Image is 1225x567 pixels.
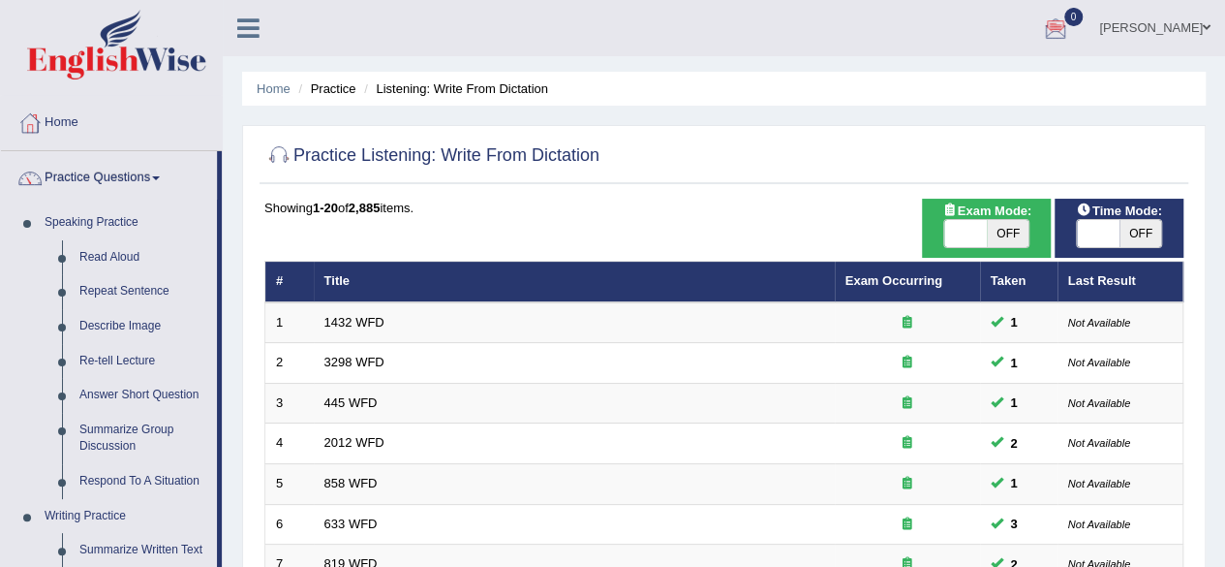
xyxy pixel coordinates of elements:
[845,434,969,453] div: Exam occurring question
[1069,201,1170,221] span: Time Mode:
[265,383,314,424] td: 3
[71,378,217,413] a: Answer Short Question
[1057,262,1183,302] th: Last Result
[1064,8,1084,26] span: 0
[845,516,969,534] div: Exam occurring question
[349,201,381,215] b: 2,885
[265,464,314,505] td: 5
[1003,312,1026,332] span: You can still take this question
[922,199,1051,258] div: Show exams occurring in exams
[934,201,1039,221] span: Exam Mode:
[324,315,384,330] a: 1432 WFD
[324,395,378,410] a: 445 WFD
[1068,357,1130,368] small: Not Available
[324,476,378,490] a: 858 WFD
[980,262,1057,302] th: Taken
[36,499,217,534] a: Writing Practice
[987,220,1029,247] span: OFF
[845,273,942,288] a: Exam Occurring
[71,464,217,499] a: Respond To A Situation
[71,240,217,275] a: Read Aloud
[293,79,355,98] li: Practice
[71,274,217,309] a: Repeat Sentence
[845,354,969,372] div: Exam occurring question
[1,96,222,144] a: Home
[314,262,835,302] th: Title
[1003,353,1026,373] span: You can still take this question
[264,199,1183,217] div: Showing of items.
[1068,437,1130,449] small: Not Available
[1003,473,1026,493] span: You can still take this question
[265,262,314,302] th: #
[1068,397,1130,409] small: Not Available
[1,151,217,200] a: Practice Questions
[71,309,217,344] a: Describe Image
[71,413,217,464] a: Summarize Group Discussion
[265,302,314,343] td: 1
[1068,519,1130,530] small: Not Available
[1068,478,1130,489] small: Not Available
[265,504,314,545] td: 6
[1003,393,1026,413] span: You can still take this question
[1003,514,1026,534] span: You can still take this question
[359,79,548,98] li: Listening: Write From Dictation
[71,344,217,379] a: Re-tell Lecture
[264,142,599,171] h2: Practice Listening: Write From Dictation
[313,201,338,215] b: 1-20
[1003,433,1026,454] span: You can still take this question
[845,314,969,332] div: Exam occurring question
[324,435,384,450] a: 2012 WFD
[257,81,291,96] a: Home
[1068,317,1130,329] small: Not Available
[324,517,378,531] a: 633 WFD
[36,205,217,240] a: Speaking Practice
[845,394,969,413] div: Exam occurring question
[265,343,314,384] td: 2
[324,355,384,369] a: 3298 WFD
[845,475,969,493] div: Exam occurring question
[1119,220,1162,247] span: OFF
[265,424,314,464] td: 4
